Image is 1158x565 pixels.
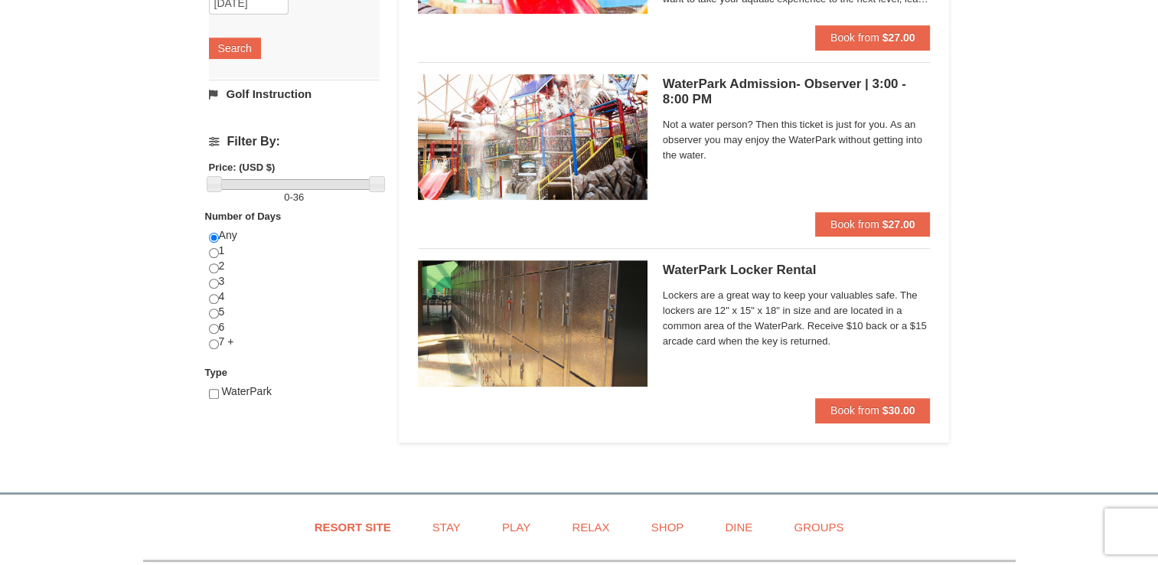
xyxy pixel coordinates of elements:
strong: Price: (USD $) [209,162,276,173]
strong: $30.00 [882,404,915,416]
span: 36 [293,191,304,203]
strong: $27.00 [882,31,915,44]
strong: Number of Days [205,211,282,222]
h5: WaterPark Admission- Observer | 3:00 - 8:00 PM [663,77,931,107]
span: WaterPark [221,385,272,397]
strong: Type [205,367,227,378]
button: Search [209,38,261,59]
h4: Filter By: [209,135,380,149]
span: Book from [830,218,879,230]
span: Not a water person? Then this ticket is just for you. As an observer you may enjoy the WaterPark ... [663,117,931,163]
div: Any 1 2 3 4 5 6 7 + [209,228,380,365]
button: Book from $27.00 [815,25,931,50]
a: Stay [413,510,480,544]
span: 0 [284,191,289,203]
a: Groups [775,510,863,544]
a: Dine [706,510,771,544]
a: Shop [632,510,703,544]
img: 6619917-1066-60f46fa6.jpg [418,74,648,200]
a: Relax [553,510,628,544]
h5: WaterPark Locker Rental [663,263,931,278]
a: Play [483,510,550,544]
button: Book from $27.00 [815,212,931,237]
span: Lockers are a great way to keep your valuables safe. The lockers are 12" x 15" x 18" in size and ... [663,288,931,349]
span: Book from [830,31,879,44]
span: Book from [830,404,879,416]
strong: $27.00 [882,218,915,230]
label: - [209,190,380,205]
a: Resort Site [295,510,410,544]
button: Book from $30.00 [815,398,931,423]
img: 6619917-1005-d92ad057.png [418,260,648,386]
a: Golf Instruction [209,80,380,108]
